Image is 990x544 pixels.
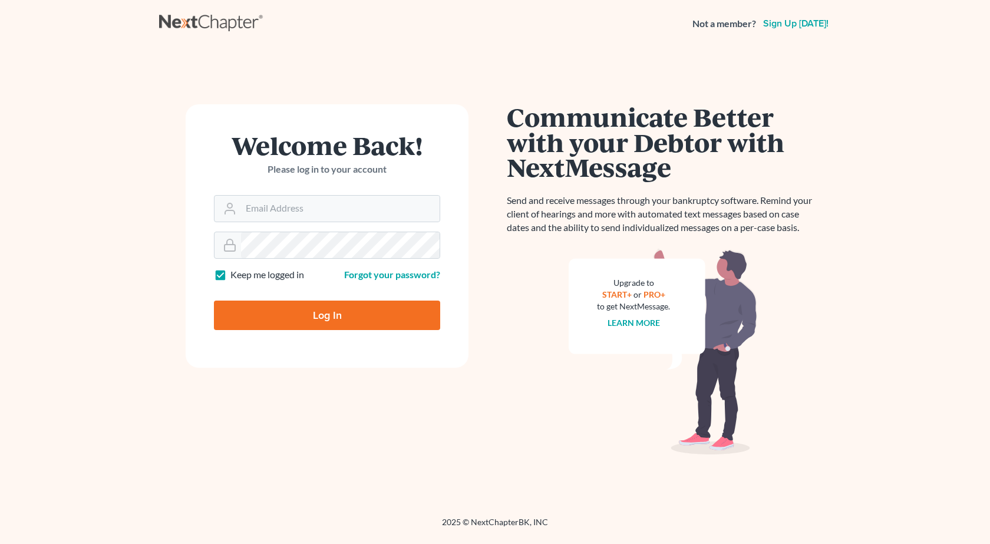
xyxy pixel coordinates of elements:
a: PRO+ [643,289,665,299]
a: START+ [602,289,632,299]
a: Forgot your password? [344,269,440,280]
div: 2025 © NextChapterBK, INC [159,516,831,538]
div: to get NextMessage. [597,301,670,312]
a: Learn more [608,318,660,328]
label: Keep me logged in [230,268,304,282]
input: Email Address [241,196,440,222]
a: Sign up [DATE]! [761,19,831,28]
div: Upgrade to [597,277,670,289]
h1: Communicate Better with your Debtor with NextMessage [507,104,819,180]
h1: Welcome Back! [214,133,440,158]
strong: Not a member? [692,17,756,31]
p: Send and receive messages through your bankruptcy software. Remind your client of hearings and mo... [507,194,819,235]
span: or [633,289,642,299]
input: Log In [214,301,440,330]
p: Please log in to your account [214,163,440,176]
img: nextmessage_bg-59042aed3d76b12b5cd301f8e5b87938c9018125f34e5fa2b7a6b67550977c72.svg [569,249,757,455]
